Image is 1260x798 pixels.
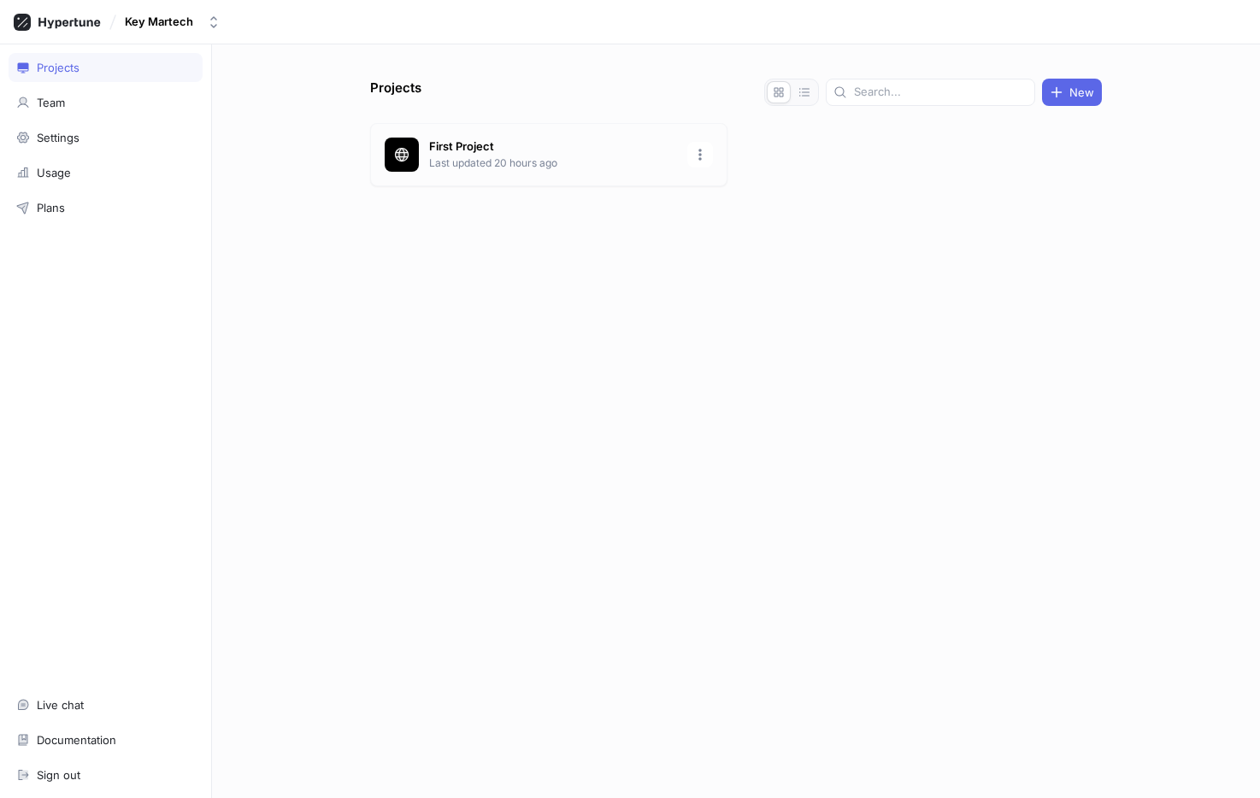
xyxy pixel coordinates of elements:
[1042,79,1102,106] button: New
[37,733,116,747] div: Documentation
[37,96,65,109] div: Team
[37,61,79,74] div: Projects
[429,155,677,171] p: Last updated 20 hours ago
[1069,87,1094,97] span: New
[118,8,227,36] button: Key Martech
[9,725,203,754] a: Documentation
[9,193,203,222] a: Plans
[37,166,71,179] div: Usage
[37,131,79,144] div: Settings
[370,79,421,106] p: Projects
[429,138,677,155] p: First Project
[37,698,84,712] div: Live chat
[9,158,203,187] a: Usage
[37,768,80,782] div: Sign out
[125,15,193,29] div: Key Martech
[9,88,203,117] a: Team
[9,123,203,152] a: Settings
[854,84,1027,101] input: Search...
[9,53,203,82] a: Projects
[37,201,65,214] div: Plans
